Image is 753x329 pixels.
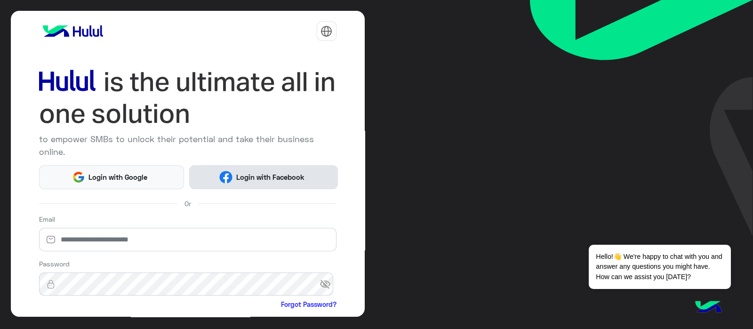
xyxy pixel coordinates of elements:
[219,171,232,184] img: Facebook
[39,133,336,158] p: to empower SMBs to unlock their potential and take their business online.
[184,199,191,209] span: Or
[39,235,63,244] img: email
[39,22,107,40] img: logo
[85,172,151,183] span: Login with Google
[692,291,725,324] img: hulul-logo.png
[39,280,63,289] img: lock
[39,165,184,189] button: Login with Google
[320,276,336,293] span: visibility_off
[589,245,730,289] span: Hello!👋 We're happy to chat with you and answer any questions you might have. How can we assist y...
[189,165,338,189] button: Login with Facebook
[281,299,336,309] a: Forgot Password?
[232,172,308,183] span: Login with Facebook
[39,66,336,129] img: hululLoginTitle_EN.svg
[39,214,55,224] label: Email
[72,171,85,184] img: Google
[39,259,70,269] label: Password
[320,25,332,37] img: tab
